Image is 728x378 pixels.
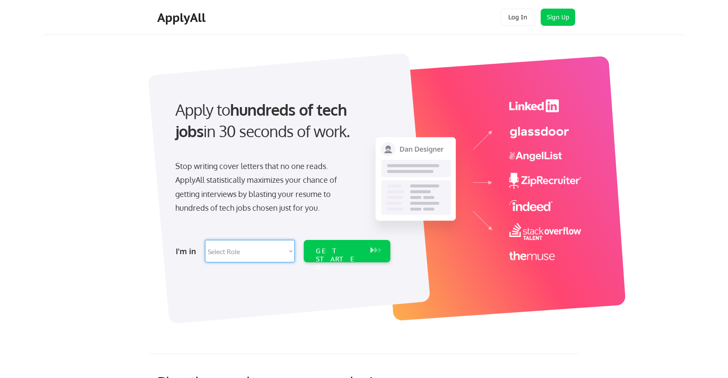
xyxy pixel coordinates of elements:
[175,159,352,215] div: Stop writing cover letters that no one reads. ApplyAll statistically maximizes your chance of get...
[541,9,575,26] button: Sign Up
[316,247,362,272] div: GET STARTED
[175,100,351,141] strong: hundreds of tech jobs
[501,9,535,26] button: Log In
[157,10,208,25] div: ApplyAll
[176,244,200,258] div: I'm in
[175,99,387,142] div: Apply to in 30 seconds of work.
